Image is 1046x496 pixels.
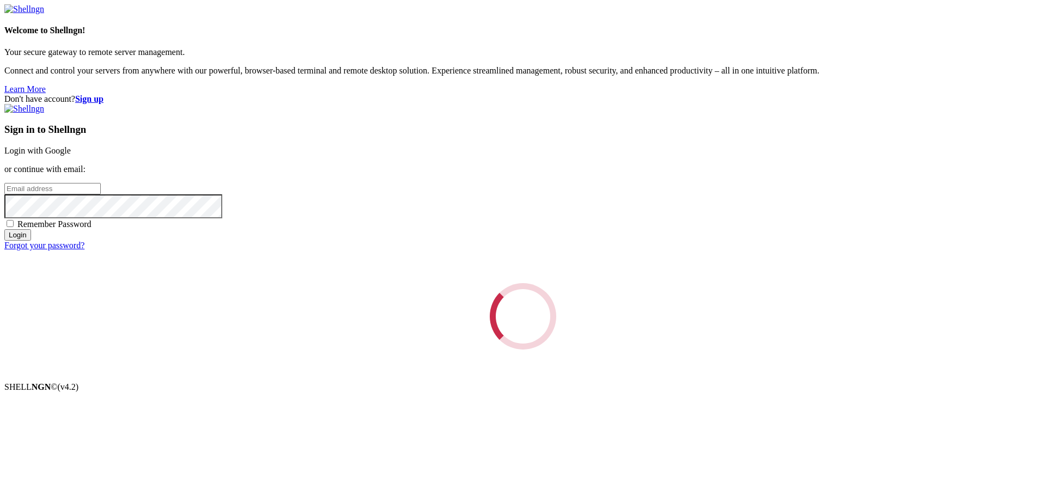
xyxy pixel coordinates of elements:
a: Learn More [4,84,46,94]
p: Your secure gateway to remote server management. [4,47,1042,57]
span: SHELL © [4,382,78,391]
a: Login with Google [4,146,71,155]
img: Shellngn [4,4,44,14]
a: Sign up [75,94,104,103]
span: 4.2.0 [58,382,79,391]
span: Remember Password [17,219,92,229]
h4: Welcome to Shellngn! [4,26,1042,35]
div: Loading... [480,273,567,360]
input: Remember Password [7,220,14,227]
input: Login [4,229,31,241]
p: or continue with email: [4,164,1042,174]
img: Shellngn [4,104,44,114]
b: NGN [32,382,51,391]
p: Connect and control your servers from anywhere with our powerful, browser-based terminal and remo... [4,66,1042,76]
input: Email address [4,183,101,194]
a: Forgot your password? [4,241,84,250]
h3: Sign in to Shellngn [4,124,1042,136]
div: Don't have account? [4,94,1042,104]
